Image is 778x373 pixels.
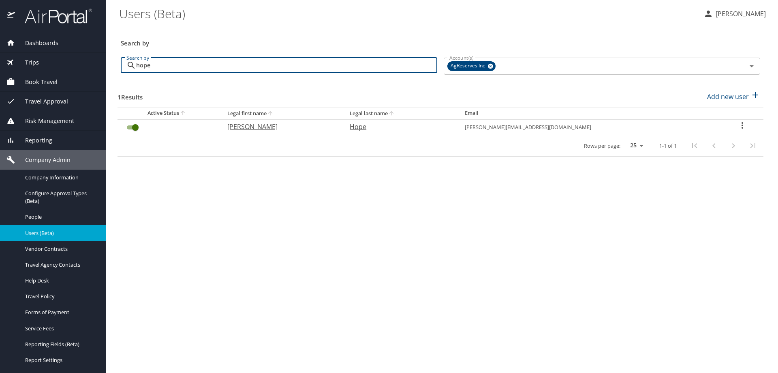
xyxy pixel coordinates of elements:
[624,140,646,152] select: rows per page
[700,6,769,21] button: [PERSON_NAME]
[267,110,275,118] button: sort
[704,88,763,106] button: Add new user
[388,110,396,118] button: sort
[350,122,449,132] p: Hope
[25,325,96,332] span: Service Fees
[15,58,39,67] span: Trips
[458,119,721,135] td: [PERSON_NAME][EMAIL_ADDRESS][DOMAIN_NAME]
[118,108,221,119] th: Active Status
[713,9,766,19] p: [PERSON_NAME]
[25,245,96,253] span: Vendor Contracts
[15,136,52,145] span: Reporting
[447,61,496,71] div: AgReserves Inc
[15,39,58,47] span: Dashboards
[15,97,68,106] span: Travel Approval
[119,1,697,26] h1: Users (Beta)
[25,308,96,316] span: Forms of Payment
[746,60,757,72] button: Open
[25,174,96,181] span: Company Information
[221,108,344,119] th: Legal first name
[118,88,143,102] h3: 1 Results
[136,58,437,73] input: Search by name or email
[447,62,490,70] span: AgReserves Inc
[25,277,96,285] span: Help Desk
[343,108,458,119] th: Legal last name
[227,122,334,132] p: [PERSON_NAME]
[584,143,620,149] p: Rows per page:
[25,213,96,221] span: People
[118,108,763,157] table: User Search Table
[16,8,92,24] img: airportal-logo.png
[659,143,677,149] p: 1-1 of 1
[7,8,16,24] img: icon-airportal.png
[15,116,74,125] span: Risk Management
[25,293,96,300] span: Travel Policy
[25,356,96,364] span: Report Settings
[25,341,96,348] span: Reporting Fields (Beta)
[179,110,187,117] button: sort
[15,155,71,164] span: Company Admin
[25,261,96,269] span: Travel Agency Contacts
[707,92,749,101] p: Add new user
[15,78,58,86] span: Book Travel
[458,108,721,119] th: Email
[121,34,760,48] h3: Search by
[25,229,96,237] span: Users (Beta)
[25,190,96,205] span: Configure Approval Types (Beta)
